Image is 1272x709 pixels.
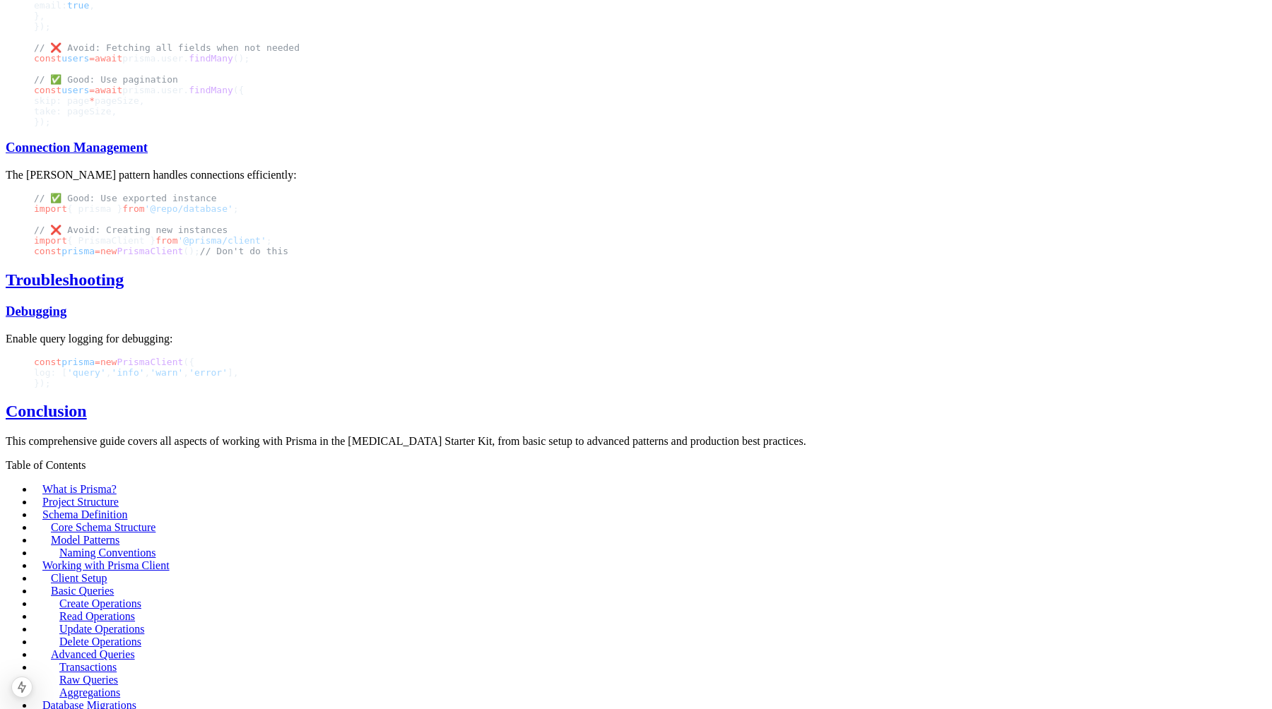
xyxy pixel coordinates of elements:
a: Client Setup [51,572,107,584]
a: Advanced Queries [51,648,135,660]
span: '@prisma/client' [178,235,266,246]
span: prisma.user. [122,85,189,95]
span: import [34,235,67,246]
p: This comprehensive guide covers all aspects of working with Prisma in the [MEDICAL_DATA] Starter ... [6,435,1266,448]
span: = [89,85,95,95]
span: const [34,85,61,95]
span: findMany [189,53,233,64]
span: prisma.user. [122,53,189,64]
span: }); [34,378,50,388]
span: ({ [183,357,194,367]
span: }); [34,21,50,32]
span: 'error' [189,367,228,378]
span: ; [233,203,239,214]
a: Debugging [6,304,66,318]
p: The [PERSON_NAME] pattern handles connections efficiently: [6,169,1266,181]
span: await [95,53,122,64]
span: const [34,246,61,256]
span: const [34,53,61,64]
span: findMany [189,85,233,95]
div: Table of Contents [6,459,1266,472]
span: 'query' [67,367,106,378]
span: await [95,85,122,95]
span: // ❌ Avoid: Creating new instances [34,225,228,235]
span: skip: page [34,95,89,106]
a: Naming Conventions [59,547,155,559]
span: take: pageSize, [34,106,117,117]
a: Schema Definition [42,508,127,520]
span: , [106,367,112,378]
span: (); [233,53,249,64]
span: }); [34,117,50,127]
a: Connection Management [6,140,148,155]
a: Raw Queries [59,674,118,686]
a: Project Structure [42,496,119,508]
span: = [95,357,100,367]
a: What is Prisma? [42,483,117,495]
span: from [155,235,177,246]
a: Create Operations [59,597,141,609]
span: }, [34,11,45,21]
span: (); [183,246,199,256]
a: Transactions [59,661,117,673]
span: PrismaClient [117,357,183,367]
a: Aggregations [59,686,120,698]
span: // ✅ Good: Use exported instance [34,193,217,203]
a: Model Patterns [51,534,119,546]
span: '@repo/database' [145,203,233,214]
span: ({ [233,85,245,95]
span: from [122,203,144,214]
a: Basic Queries [51,585,114,597]
span: // ✅ Good: Use pagination [34,74,178,85]
span: prisma [61,357,95,367]
span: { PrismaClient } [67,235,155,246]
a: Conclusion [6,402,87,420]
span: log: [ [34,367,67,378]
span: ], [228,367,239,378]
span: { prisma } [67,203,122,214]
span: // Don't do this [200,246,288,256]
span: ; [266,235,272,246]
span: import [34,203,67,214]
span: 'info' [112,367,145,378]
a: Troubleshooting [6,270,124,289]
a: Read Operations [59,610,135,622]
span: // ❌ Avoid: Fetching all fields when not needed [34,42,300,53]
a: Delete Operations [59,636,141,648]
span: 'warn' [150,367,183,378]
span: = [95,246,100,256]
span: const [34,357,61,367]
span: PrismaClient [117,246,183,256]
a: Core Schema Structure [51,521,155,533]
span: = [89,53,95,64]
p: Enable query logging for debugging: [6,333,1266,345]
span: , [183,367,189,378]
a: Working with Prisma Client [42,559,170,571]
span: prisma [61,246,95,256]
span: new [100,357,117,367]
a: Update Operations [59,623,144,635]
span: users [61,85,89,95]
span: users [61,53,89,64]
span: pageSize, [95,95,144,106]
span: , [145,367,151,378]
span: new [100,246,117,256]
